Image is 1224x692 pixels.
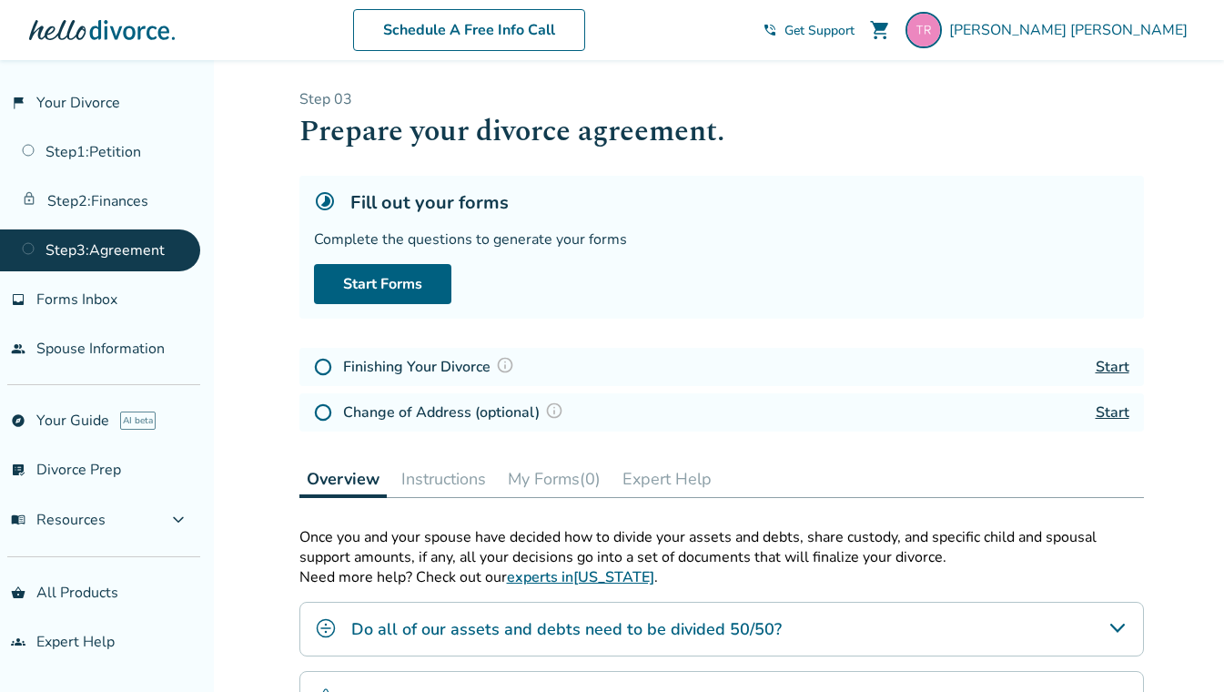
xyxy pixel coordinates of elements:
h1: Prepare your divorce agreement. [299,109,1144,154]
span: flag_2 [11,96,25,110]
span: Get Support [784,22,855,39]
span: groups [11,635,25,649]
span: phone_in_talk [763,23,777,37]
h5: Fill out your forms [350,190,509,215]
p: Need more help? Check out our . [299,567,1144,587]
h4: Change of Address (optional) [343,401,569,424]
button: Expert Help [615,461,719,497]
span: menu_book [11,513,25,527]
a: Start Forms [314,264,451,304]
img: Question Mark [545,402,563,420]
span: expand_more [167,509,189,531]
a: Start [1096,357,1129,377]
a: Start [1096,402,1129,422]
img: Not Started [314,403,332,422]
div: Complete the questions to generate your forms [314,229,1129,249]
span: people [11,341,25,356]
span: inbox [11,292,25,307]
h4: Finishing Your Divorce [343,355,520,379]
div: Do all of our assets and debts need to be divided 50/50? [299,602,1144,656]
img: Question Mark [496,356,514,374]
img: Not Started [314,358,332,376]
a: Schedule A Free Info Call [353,9,585,51]
span: AI beta [120,412,156,430]
button: Overview [299,461,387,498]
p: Once you and your spouse have decided how to divide your assets and debts, share custody, and spe... [299,527,1144,567]
a: phone_in_talkGet Support [763,22,855,39]
button: Instructions [394,461,493,497]
h4: Do all of our assets and debts need to be divided 50/50? [351,617,782,641]
p: Step 0 3 [299,89,1144,109]
span: Forms Inbox [36,290,117,310]
span: list_alt_check [11,463,25,477]
span: Resources [11,510,106,530]
img: Do all of our assets and debts need to be divided 50/50? [315,617,337,639]
iframe: Chat Widget [1133,605,1224,692]
button: My Forms(0) [501,461,608,497]
span: explore [11,413,25,428]
img: tbromijn@yahoo.com [905,12,942,48]
span: shopping_cart [869,19,891,41]
a: experts in[US_STATE] [507,567,654,587]
span: shopping_basket [11,585,25,600]
span: [PERSON_NAME] [PERSON_NAME] [949,20,1195,40]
